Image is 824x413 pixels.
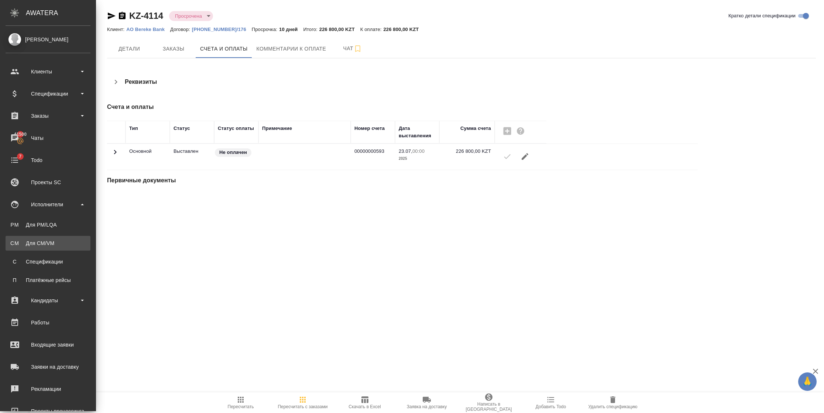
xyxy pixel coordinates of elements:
a: KZ-4114 [129,11,163,21]
button: Удалить спецификацию [582,392,644,413]
h4: Первичные документы [107,176,580,185]
a: CMДля CM/VM [6,236,90,251]
td: Основной [126,144,170,170]
p: [PHONE_NUMBER]/176 [192,27,252,32]
div: Заказы [6,110,90,121]
button: Пересчитать [210,392,272,413]
span: Пересчитать [228,404,254,409]
a: 7Todo [2,151,94,169]
button: Скопировать ссылку [118,11,127,20]
a: ССпецификации [6,254,90,269]
div: Платёжные рейсы [9,276,87,284]
div: Спецификации [9,258,87,265]
h4: Реквизиты [125,78,157,86]
span: Кратко детали спецификации [728,12,796,20]
p: 23.07, [399,148,412,154]
div: Кандидаты [6,295,90,306]
p: 226 800,00 KZT [384,27,425,32]
span: Добавить Todo [536,404,566,409]
p: К оплате: [360,27,384,32]
p: Договор: [170,27,192,32]
a: [PHONE_NUMBER]/176 [192,26,252,32]
button: Просрочена [173,13,204,19]
div: Сумма счета [460,125,491,132]
button: Написать в [GEOGRAPHIC_DATA] [458,392,520,413]
div: Чаты [6,132,90,144]
a: PMДля PM/LQA [6,217,90,232]
div: Todo [6,155,90,166]
span: Заказы [156,44,191,54]
div: AWATERA [26,6,96,20]
div: Исполнители [6,199,90,210]
span: Скачать в Excel [349,404,381,409]
span: Чат [335,44,370,53]
td: 00000000593 [351,144,395,170]
a: AO Bereke Bank [126,26,170,32]
p: Клиент: [107,27,126,32]
button: Редактировать [516,148,534,165]
p: 2025 [399,155,436,162]
a: Заявки на доставку [2,358,94,376]
button: Пересчитать с заказами [272,392,334,413]
button: Скачать в Excel [334,392,396,413]
a: 41500Чаты [2,129,94,147]
p: Просрочка: [252,27,279,32]
p: Все изменения в спецификации заблокированы [174,148,210,155]
p: 10 дней [279,27,303,32]
p: Итого: [303,27,319,32]
div: [PERSON_NAME] [6,35,90,44]
p: 00:00 [412,148,425,154]
div: Номер счета [354,125,385,132]
p: Не оплачен [219,149,247,156]
span: Toggle Row Expanded [111,152,120,158]
a: Рекламации [2,380,94,398]
a: Входящие заявки [2,335,94,354]
a: Работы [2,313,94,332]
a: ППлатёжные рейсы [6,273,90,288]
span: Заявка на доставку [407,404,447,409]
div: Клиенты [6,66,90,77]
div: Проекты SC [6,177,90,188]
span: Счета и оплаты [200,44,248,54]
span: Пересчитать с заказами [278,404,327,409]
div: Работы [6,317,90,328]
span: 41500 [10,131,31,138]
div: Просрочена [169,11,213,21]
div: Примечание [262,125,292,132]
div: Дата выставления [399,125,436,140]
div: Статус [174,125,190,132]
span: 7 [14,153,26,160]
div: Для CM/VM [9,240,87,247]
span: Комментарии к оплате [257,44,326,54]
div: Тип [129,125,138,132]
div: Рекламации [6,383,90,395]
svg: Подписаться [353,44,362,53]
td: 226 800,00 KZT [439,144,495,170]
div: Заявки на доставку [6,361,90,372]
div: Входящие заявки [6,339,90,350]
button: 🙏 [798,372,817,391]
a: Проекты SC [2,173,94,192]
span: Удалить спецификацию [588,404,637,409]
button: Скопировать ссылку для ЯМессенджера [107,11,116,20]
div: Спецификации [6,88,90,99]
h4: Счета и оплаты [107,103,580,111]
span: Детали [111,44,147,54]
p: AO Bereke Bank [126,27,170,32]
button: Заявка на доставку [396,392,458,413]
div: Для PM/LQA [9,221,87,228]
span: 🙏 [801,374,814,389]
button: Добавить Todo [520,392,582,413]
div: Статус оплаты [218,125,254,132]
p: 226 800,00 KZT [319,27,360,32]
span: Написать в [GEOGRAPHIC_DATA] [462,402,515,412]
